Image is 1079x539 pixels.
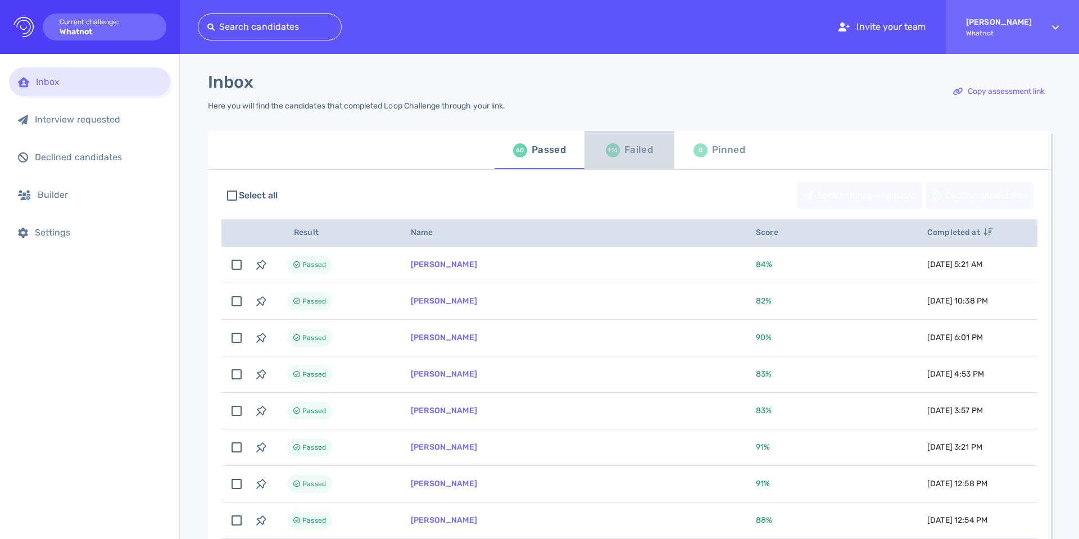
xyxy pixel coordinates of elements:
span: Passed [302,514,326,527]
button: Copy assessment link [947,78,1051,105]
span: Score [756,228,791,237]
span: Passed [302,331,326,345]
div: Builder [38,189,161,200]
div: Send interview request [798,183,921,209]
span: [DATE] 6:01 PM [927,333,983,342]
span: [DATE] 3:57 PM [927,406,983,415]
span: 90 % [756,333,772,342]
div: Decline candidates [927,183,1032,209]
span: 82 % [756,296,772,306]
div: Here you will find the candidates that completed Loop Challenge through your link. [208,101,505,111]
span: Name [411,228,446,237]
span: 83 % [756,369,772,379]
span: Select all [239,189,278,202]
div: Inbox [36,76,161,87]
span: Passed [302,441,326,454]
span: 83 % [756,406,772,415]
div: Failed [624,142,653,158]
span: 88 % [756,515,772,525]
strong: [PERSON_NAME] [966,17,1032,27]
span: Passed [302,295,326,308]
span: Passed [302,258,326,271]
div: Declined candidates [35,152,161,162]
span: Passed [302,477,326,491]
span: [DATE] 12:58 PM [927,479,987,488]
a: [PERSON_NAME] [411,369,477,379]
div: 60 [513,143,527,157]
span: Whatnot [966,29,1032,37]
div: Copy assessment link [947,79,1050,105]
div: 114 [606,143,620,157]
a: [PERSON_NAME] [411,479,477,488]
button: Decline candidates [926,182,1033,209]
span: 84 % [756,260,772,269]
span: [DATE] 4:53 PM [927,369,984,379]
a: [PERSON_NAME] [411,515,477,525]
button: Send interview request [797,182,922,209]
span: 91 % [756,479,770,488]
a: [PERSON_NAME] [411,442,477,452]
div: Interview requested [35,114,161,125]
span: Completed at [927,228,992,237]
span: [DATE] 5:21 AM [927,260,982,269]
a: [PERSON_NAME] [411,260,477,269]
a: [PERSON_NAME] [411,406,477,415]
div: 0 [693,143,708,157]
span: Passed [302,368,326,381]
span: [DATE] 10:38 PM [927,296,988,306]
span: 91 % [756,442,770,452]
div: Settings [35,227,161,238]
h1: Inbox [208,72,253,92]
a: [PERSON_NAME] [411,333,477,342]
div: Pinned [712,142,745,158]
span: [DATE] 3:21 PM [927,442,982,452]
div: Passed [532,142,566,158]
th: Result [274,219,397,247]
a: [PERSON_NAME] [411,296,477,306]
span: Passed [302,404,326,418]
span: [DATE] 12:54 PM [927,515,987,525]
